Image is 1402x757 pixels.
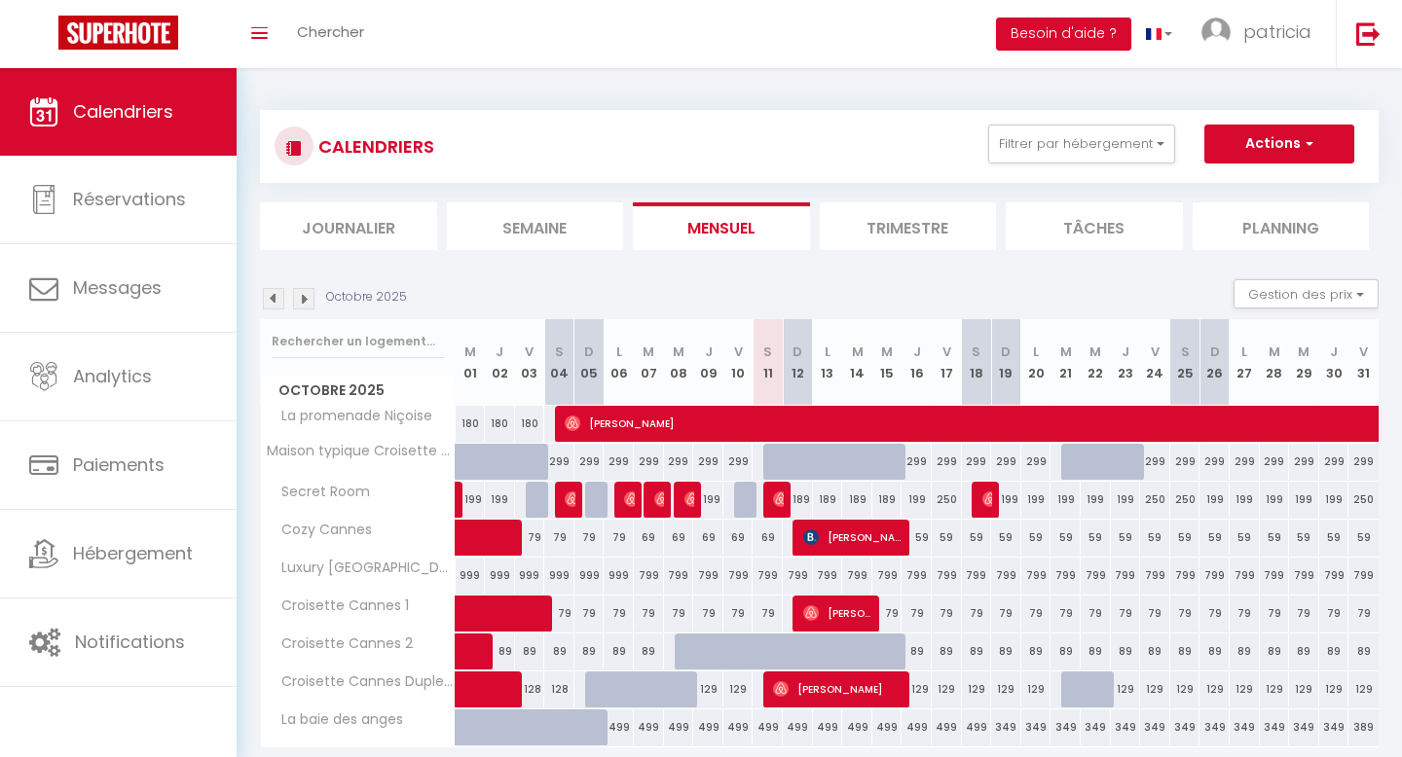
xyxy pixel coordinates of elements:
[783,482,813,518] div: 189
[1348,709,1379,745] div: 389
[723,444,754,480] div: 299
[1289,595,1319,631] div: 79
[1170,671,1200,707] div: 129
[803,595,873,631] span: [PERSON_NAME]
[723,671,754,707] div: 129
[902,633,932,669] div: 89
[264,482,375,503] span: Secret Room
[932,709,962,745] div: 499
[1081,520,1111,556] div: 59
[1021,633,1051,669] div: 89
[693,444,723,480] div: 299
[634,558,664,594] div: 799
[793,342,802,361] abbr: D
[1140,319,1170,406] th: 24
[982,481,992,518] span: [PERSON_NAME]
[1269,342,1280,361] abbr: M
[1319,633,1349,669] div: 89
[991,319,1021,406] th: 19
[1051,633,1081,669] div: 89
[1230,520,1260,556] div: 59
[693,482,723,518] div: 199
[1319,319,1349,406] th: 30
[456,558,486,594] div: 999
[604,319,634,406] th: 06
[991,671,1021,707] div: 129
[1230,671,1260,707] div: 129
[73,99,173,124] span: Calendriers
[1199,595,1230,631] div: 79
[1260,482,1290,518] div: 199
[1033,342,1039,361] abbr: L
[574,520,605,556] div: 79
[604,595,634,631] div: 79
[634,444,664,480] div: 299
[456,482,465,519] a: [PERSON_NAME]
[902,520,932,556] div: 59
[962,558,992,594] div: 799
[1021,671,1051,707] div: 129
[1170,633,1200,669] div: 89
[664,444,694,480] div: 299
[902,709,932,745] div: 499
[604,633,634,669] div: 89
[1081,558,1111,594] div: 799
[1241,342,1247,361] abbr: L
[1051,558,1081,594] div: 799
[515,633,545,669] div: 89
[1348,482,1379,518] div: 250
[1170,319,1200,406] th: 25
[962,444,992,480] div: 299
[1348,520,1379,556] div: 59
[1230,319,1260,406] th: 27
[1260,633,1290,669] div: 89
[1289,709,1319,745] div: 349
[664,595,694,631] div: 79
[991,709,1021,745] div: 349
[813,319,843,406] th: 13
[991,633,1021,669] div: 89
[264,709,408,731] span: La baie des anges
[820,202,997,250] li: Trimestre
[1289,558,1319,594] div: 799
[813,558,843,594] div: 799
[1051,709,1081,745] div: 349
[1359,342,1368,361] abbr: V
[1289,633,1319,669] div: 89
[825,342,830,361] abbr: L
[544,558,574,594] div: 999
[1356,21,1381,46] img: logout
[264,671,459,693] span: Croisette Cannes Duplex 3
[872,482,903,518] div: 189
[1111,709,1141,745] div: 349
[932,319,962,406] th: 17
[1319,709,1349,745] div: 349
[1289,444,1319,480] div: 299
[73,452,165,477] span: Paiements
[485,319,515,406] th: 02
[447,202,624,250] li: Semaine
[872,319,903,406] th: 15
[1289,671,1319,707] div: 129
[872,595,903,631] div: 79
[962,595,992,631] div: 79
[1289,520,1319,556] div: 59
[723,595,754,631] div: 79
[991,482,1021,518] div: 199
[783,709,813,745] div: 499
[1170,520,1200,556] div: 59
[1111,558,1141,594] div: 799
[988,125,1175,163] button: Filtrer par hébergement
[1140,709,1170,745] div: 349
[604,520,634,556] div: 79
[1060,342,1072,361] abbr: M
[942,342,951,361] abbr: V
[1051,595,1081,631] div: 79
[932,595,962,631] div: 79
[962,520,992,556] div: 59
[1230,444,1260,480] div: 299
[456,406,486,442] div: 180
[1319,482,1349,518] div: 199
[1170,709,1200,745] div: 349
[1230,558,1260,594] div: 799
